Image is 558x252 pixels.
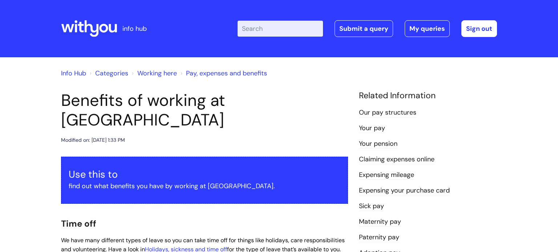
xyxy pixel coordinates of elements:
[238,20,497,37] div: | -
[61,69,86,78] a: Info Hub
[69,180,340,192] p: find out what benefits you have by working at [GEOGRAPHIC_DATA].
[61,136,125,145] div: Modified on: [DATE] 1:33 PM
[359,155,434,164] a: Claiming expenses online
[359,202,384,211] a: Sick pay
[461,20,497,37] a: Sign out
[61,91,348,130] h1: Benefits of working at [GEOGRAPHIC_DATA]
[359,91,497,101] h4: Related Information
[359,170,414,180] a: Expensing mileage
[122,23,147,34] p: info hub
[335,20,393,37] a: Submit a query
[359,124,385,133] a: Your pay
[130,67,177,79] li: Working here
[405,20,450,37] a: My queries
[69,169,340,180] h3: Use this to
[359,108,416,117] a: Our pay structures
[359,233,399,242] a: Paternity pay
[359,139,397,149] a: Your pension
[95,69,128,78] a: Categories
[88,67,128,79] li: Solution home
[179,67,267,79] li: Pay, expenses and benefits
[359,186,450,195] a: Expensing your purchase card
[238,21,323,37] input: Search
[137,69,177,78] a: Working here
[359,217,401,227] a: Maternity pay
[186,69,267,78] a: Pay, expenses and benefits
[61,218,96,229] span: Time off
